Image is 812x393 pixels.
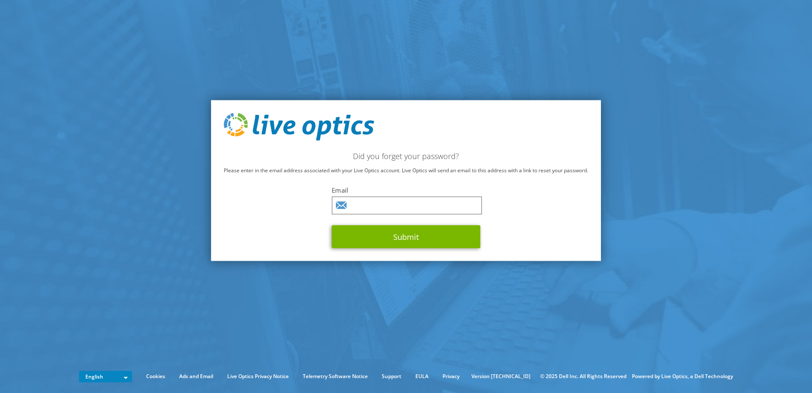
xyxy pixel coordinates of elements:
p: Please enter in the email address associated with your Live Optics account. Live Optics will send... [224,166,588,175]
a: Telemetry Software Notice [296,372,374,381]
li: Powered by Live Optics, a Dell Technology [632,372,733,381]
button: Submit [332,225,480,248]
a: Ads and Email [173,372,220,381]
a: Support [375,372,408,381]
a: EULA [409,372,435,381]
li: © 2025 Dell Inc. All Rights Reserved [536,372,631,381]
h2: Did you forget your password? [224,151,588,161]
li: Version [TECHNICAL_ID] [467,372,535,381]
a: Live Optics Privacy Notice [221,372,295,381]
label: Email [332,186,480,194]
a: Cookies [140,372,172,381]
a: Privacy [436,372,466,381]
img: live_optics_svg.svg [224,113,374,141]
